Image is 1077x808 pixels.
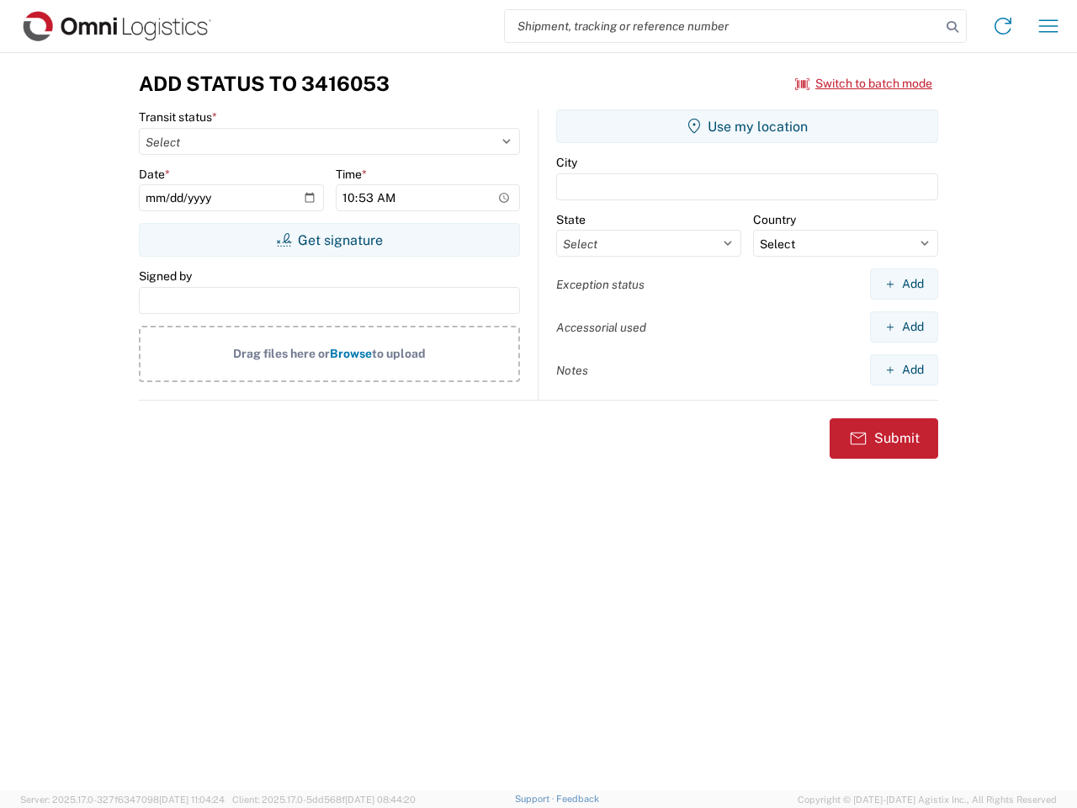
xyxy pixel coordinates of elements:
[232,795,416,805] span: Client: 2025.17.0-5dd568f
[515,794,557,804] a: Support
[345,795,416,805] span: [DATE] 08:44:20
[372,347,426,360] span: to upload
[139,268,192,284] label: Signed by
[505,10,941,42] input: Shipment, tracking or reference number
[556,363,588,378] label: Notes
[556,155,577,170] label: City
[556,212,586,227] label: State
[870,311,938,343] button: Add
[798,792,1057,807] span: Copyright © [DATE]-[DATE] Agistix Inc., All Rights Reserved
[20,795,225,805] span: Server: 2025.17.0-327f6347098
[556,277,645,292] label: Exception status
[139,167,170,182] label: Date
[139,109,217,125] label: Transit status
[139,223,520,257] button: Get signature
[330,347,372,360] span: Browse
[556,794,599,804] a: Feedback
[870,268,938,300] button: Add
[159,795,225,805] span: [DATE] 11:04:24
[753,212,796,227] label: Country
[139,72,390,96] h3: Add Status to 3416053
[830,418,938,459] button: Submit
[233,347,330,360] span: Drag files here or
[336,167,367,182] label: Time
[556,109,938,143] button: Use my location
[556,320,646,335] label: Accessorial used
[870,354,938,385] button: Add
[795,70,932,98] button: Switch to batch mode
